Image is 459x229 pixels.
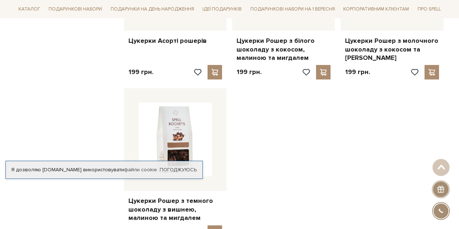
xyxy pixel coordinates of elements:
[237,68,262,76] p: 199 грн.
[160,167,197,173] a: Погоджуюсь
[124,167,157,173] a: файли cookie
[46,4,105,15] a: Подарункові набори
[128,68,153,76] p: 199 грн.
[200,4,245,15] a: Ідеї подарунків
[128,197,222,222] a: Цукерки Рошер з темного шоколаду з вишнею, малиною та мигдалем
[415,4,444,15] a: Про Spell
[340,3,412,15] a: Корпоративним клієнтам
[247,3,338,15] a: Подарункові набори на 1 Вересня
[108,4,197,15] a: Подарунки на День народження
[237,37,331,62] a: Цукерки Рошер з білого шоколаду з кокосом, малиною та мигдалем
[16,4,43,15] a: Каталог
[345,68,370,76] p: 199 грн.
[345,37,439,62] a: Цукерки Рошер з молочного шоколаду з кокосом та [PERSON_NAME]
[6,167,202,173] div: Я дозволяю [DOMAIN_NAME] використовувати
[128,37,222,45] a: Цукерки Асорті рошерів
